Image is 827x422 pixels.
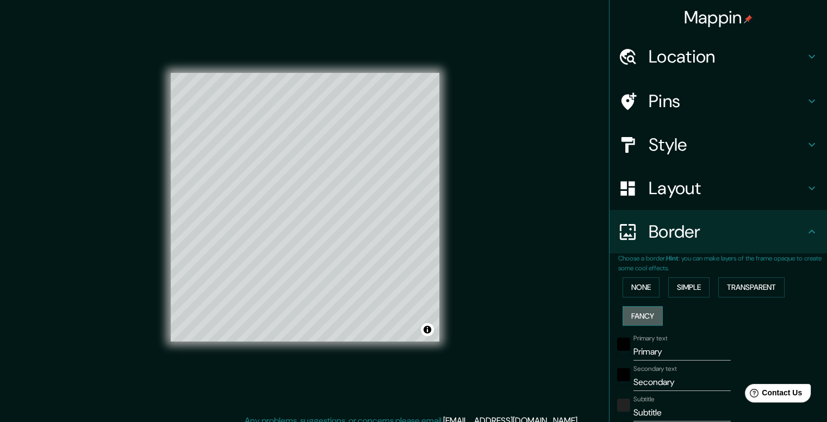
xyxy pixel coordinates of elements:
h4: Mappin [684,7,753,28]
h4: Location [649,46,805,67]
div: Border [610,210,827,253]
button: black [617,338,630,351]
h4: Layout [649,177,805,199]
div: Location [610,35,827,78]
b: Hint [666,254,679,263]
button: None [623,277,660,297]
button: Fancy [623,306,663,326]
img: pin-icon.png [744,15,753,23]
h4: Pins [649,90,805,112]
p: Choose a border. : you can make layers of the frame opaque to create some cool effects. [618,253,827,273]
label: Secondary text [633,364,677,374]
div: Layout [610,166,827,210]
button: Simple [668,277,710,297]
button: color-222222 [617,399,630,412]
label: Primary text [633,334,667,343]
button: black [617,368,630,381]
div: Style [610,123,827,166]
iframe: Help widget launcher [730,380,815,410]
label: Subtitle [633,395,655,404]
h4: Style [649,134,805,156]
button: Transparent [718,277,785,297]
h4: Border [649,221,805,243]
div: Pins [610,79,827,123]
button: Toggle attribution [421,323,434,336]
